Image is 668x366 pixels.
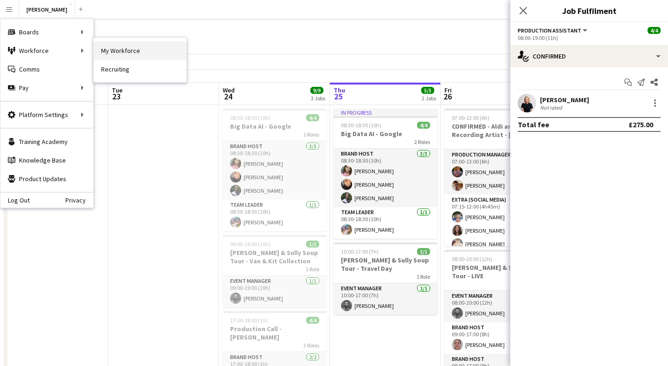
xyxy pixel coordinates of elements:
span: 4/4 [306,317,319,324]
a: Product Updates [0,170,93,188]
app-job-card: 08:30-18:30 (10h)4/4Big Data AI - Google2 RolesBrand Host3/308:30-18:30 (10h)[PERSON_NAME][PERSON... [223,109,327,231]
span: 1 Role [417,273,430,280]
h3: Production Call - [PERSON_NAME] [223,325,327,341]
span: 10:00-17:00 (7h) [341,248,379,255]
h3: [PERSON_NAME] & Sully Soup Tour - LIVE [444,263,548,280]
button: Production Assistant [518,27,589,34]
div: In progress [334,109,437,116]
div: Boards [0,23,93,41]
span: 26 [443,91,452,102]
app-job-card: 07:00-13:00 (6h)101/122CONFIRMED - Aldi and Secret Recording Artist - [DATE]2 RolesProduction Man... [444,109,548,246]
div: Platform Settings [0,105,93,124]
a: Training Academy [0,132,93,151]
h3: [PERSON_NAME] & Sully Soup Tour - Travel Day [334,256,437,273]
app-card-role: Team Leader1/108:30-18:30 (10h)[PERSON_NAME] [223,200,327,231]
a: My Workforce [94,41,186,60]
div: Not rated [540,104,564,111]
div: [PERSON_NAME] [540,96,589,104]
span: 07:00-13:00 (6h) [452,114,489,121]
app-card-role: Brand Host3/308:30-18:30 (10h)[PERSON_NAME][PERSON_NAME][PERSON_NAME] [223,141,327,200]
h3: Big Data AI - Google [223,122,327,131]
a: Comms [0,60,93,78]
span: 24 [221,91,235,102]
span: 2 Roles [303,131,319,138]
div: Confirmed [510,45,668,67]
span: Thu [334,86,345,94]
span: Tue [112,86,122,94]
h3: Job Fulfilment [510,5,668,17]
div: Pay [0,78,93,97]
span: 9/9 [310,87,323,94]
a: Log Out [0,196,30,204]
app-card-role: Brand Host1/109:00-17:00 (8h)[PERSON_NAME] [444,322,548,354]
div: £275.00 [629,120,653,129]
app-card-role: Event Manager1/109:00-19:00 (10h)[PERSON_NAME] [223,276,327,307]
h3: Big Data AI - Google [334,130,437,138]
span: 2 Roles [414,138,430,145]
span: 3 Roles [303,342,319,349]
span: 1 Role [306,266,319,273]
span: 09:00-19:00 (10h) [230,241,270,248]
span: Wed [223,86,235,94]
span: 4/4 [417,122,430,129]
span: 4/4 [306,114,319,121]
app-card-role: Team Leader1/108:30-18:30 (10h)[PERSON_NAME] [334,207,437,239]
span: 1/1 [306,241,319,248]
span: Fri [444,86,452,94]
span: 08:00-20:00 (12h) [452,255,492,262]
div: 08:00-19:00 (11h) [518,34,661,41]
a: Privacy [65,196,93,204]
div: 3 Jobs [311,95,325,102]
a: Recruiting [94,60,186,78]
span: 08:30-18:30 (10h) [341,122,381,129]
span: 25 [332,91,345,102]
span: 1/1 [417,248,430,255]
span: 23 [110,91,122,102]
div: 2 Jobs [422,95,436,102]
a: Knowledge Base [0,151,93,170]
app-card-role: Production Manager2/207:00-13:00 (6h)[PERSON_NAME][PERSON_NAME] [444,150,548,195]
h3: [PERSON_NAME] & Sully Soup Tour - Van & Kit Collection [223,248,327,265]
span: 4/4 [648,27,661,34]
app-card-role: Brand Host3/308:30-18:30 (10h)[PERSON_NAME][PERSON_NAME][PERSON_NAME] [334,149,437,207]
h3: CONFIRMED - Aldi and Secret Recording Artist - [DATE] [444,122,548,139]
app-card-role: Event Manager1/110:00-17:00 (7h)[PERSON_NAME] [334,283,437,315]
span: Production Assistant [518,27,581,34]
button: [PERSON_NAME] [19,0,75,19]
app-job-card: In progress08:30-18:30 (10h)4/4Big Data AI - Google2 RolesBrand Host3/308:30-18:30 (10h)[PERSON_N... [334,109,437,239]
div: Total fee [518,120,549,129]
app-job-card: 10:00-17:00 (7h)1/1[PERSON_NAME] & Sully Soup Tour - Travel Day1 RoleEvent Manager1/110:00-17:00 ... [334,242,437,315]
span: 5/5 [421,87,434,94]
span: 08:30-18:30 (10h) [230,114,270,121]
app-card-role: Event Manager1/108:00-20:00 (12h)[PERSON_NAME] [444,291,548,322]
span: 17:00-18:00 (1h) [230,317,268,324]
app-job-card: 09:00-19:00 (10h)1/1[PERSON_NAME] & Sully Soup Tour - Van & Kit Collection1 RoleEvent Manager1/10... [223,235,327,307]
div: Workforce [0,41,93,60]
